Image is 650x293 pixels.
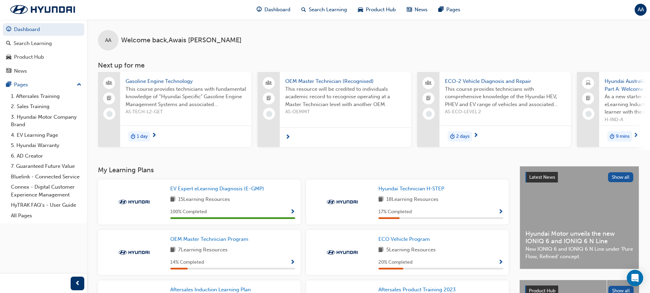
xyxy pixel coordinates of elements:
button: DashboardSearch LearningProduct HubNews [3,22,84,78]
span: 1 day [137,133,148,141]
h3: Next up for me [87,61,650,69]
h3: My Learning Plans [98,166,509,174]
span: booktick-icon [586,94,591,103]
a: search-iconSearch Learning [296,3,352,17]
span: Show Progress [498,260,503,266]
span: This course provides technicians with fundamental knowledge of “Hyundai Specific” Gasoline Engine... [126,85,246,108]
span: booktick-icon [426,94,431,103]
span: car-icon [358,5,363,14]
span: Hyundai Motor unveils the new IONIQ 6 and IONIQ 6 N Line [525,230,633,245]
button: Show all [608,172,634,182]
img: Trak [3,2,82,17]
span: news-icon [6,68,11,74]
div: Search Learning [14,40,52,47]
span: 15 Learning Resources [178,195,230,204]
span: AA [105,36,111,44]
span: search-icon [6,41,11,47]
a: car-iconProduct Hub [352,3,401,17]
a: Search Learning [3,37,84,50]
span: Welcome back , Awais [PERSON_NAME] [121,36,242,44]
span: Latest News [529,174,555,180]
a: HyTRAK FAQ's - User Guide [8,200,84,210]
a: EV Expert eLearning Diagnosis (E-GMP) [170,185,267,193]
span: news-icon [407,5,412,14]
span: OEM Master Technician Program [170,236,248,242]
a: Latest NewsShow allHyundai Motor unveils the new IONIQ 6 and IONIQ 6 N LineNew IONIQ 6 and IONIQ ... [520,166,639,269]
span: people-icon [426,79,431,88]
a: 7. Guaranteed Future Value [8,161,84,172]
span: AS-ECO-LEVEL 2 [445,108,565,116]
a: 2. Sales Training [8,101,84,112]
span: Aftersales Product Training 2023 [378,287,456,293]
a: 5. Hyundai Warranty [8,140,84,151]
a: 6. AD Creator [8,151,84,161]
a: news-iconNews [401,3,433,17]
a: Connex - Digital Customer Experience Management [8,182,84,200]
a: 3. Hyundai Motor Company Brand [8,112,84,130]
span: learningRecordVerb_NONE-icon [586,111,592,117]
span: 20 % Completed [378,259,413,266]
button: Show Progress [290,258,295,267]
span: Show Progress [498,209,503,215]
span: book-icon [378,246,384,254]
span: 7 Learning Resources [178,246,228,254]
img: Trak [115,199,153,205]
button: Pages [3,78,84,91]
div: Open Intercom Messenger [627,270,643,286]
div: Pages [14,81,28,89]
span: AS-TECH-L2-GET [126,108,246,116]
span: book-icon [378,195,384,204]
span: duration-icon [450,132,455,141]
span: New IONIQ 6 and IONIQ 6 N Line under ‘Pure Flow, Refined’ concept. [525,245,633,261]
span: ECO Vehicle Program [378,236,430,242]
a: OEM Master Technician (Recognised)This resource will be credited to individuals academic record t... [258,72,411,147]
span: up-icon [77,80,82,89]
span: pages-icon [6,82,11,88]
button: Show Progress [498,258,503,267]
img: Trak [115,249,153,256]
a: Latest NewsShow all [525,172,633,183]
span: OEM Master Technician (Recognised) [285,77,406,85]
button: AA [635,4,647,16]
img: Trak [323,249,361,256]
span: Show Progress [290,260,295,266]
a: 4. EV Learning Page [8,130,84,141]
span: guage-icon [257,5,262,14]
a: Bluelink - Connected Service [8,172,84,182]
a: Gasoline Engine TechnologyThis course provides technicians with fundamental knowledge of “Hyundai... [98,72,251,147]
span: next-icon [285,134,290,141]
span: duration-icon [610,132,615,141]
span: Pages [446,6,460,14]
span: 17 % Completed [378,208,412,216]
span: Search Learning [309,6,347,14]
span: guage-icon [6,27,11,33]
span: learningRecordVerb_NONE-icon [266,111,272,117]
span: book-icon [170,195,175,204]
span: This course provides technicians with comprehensive knowledge of the Hyundai HEV, PHEV and EV ran... [445,85,565,108]
button: Show Progress [498,208,503,216]
span: duration-icon [131,132,135,141]
a: ECO Vehicle Program [378,235,433,243]
span: This resource will be credited to individuals academic record to recognise operating at a Master ... [285,85,406,108]
span: 5 Learning Resources [386,246,436,254]
a: guage-iconDashboard [251,3,296,17]
span: AS-OEMMT [285,108,406,116]
a: News [3,65,84,77]
span: 9 mins [616,133,630,141]
span: next-icon [473,133,478,139]
span: next-icon [151,133,157,139]
span: Aftersales Induction Learning Plan [170,287,251,293]
a: Hyundai Technician H-STEP [378,185,447,193]
span: laptop-icon [586,79,591,88]
a: OEM Master Technician Program [170,235,251,243]
a: pages-iconPages [433,3,466,17]
a: 1. Aftersales Training [8,91,84,102]
span: booktick-icon [107,94,112,103]
span: learningRecordVerb_NONE-icon [106,111,113,117]
span: Product Hub [366,6,396,14]
a: Dashboard [3,23,84,36]
span: book-icon [170,246,175,254]
span: 18 Learning Resources [386,195,438,204]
